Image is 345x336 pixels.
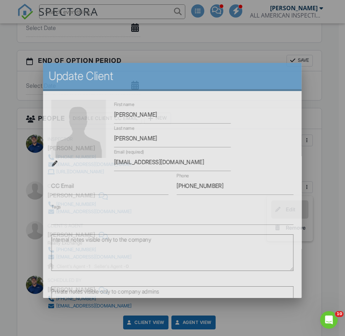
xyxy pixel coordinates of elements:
span: 10 [335,311,344,317]
label: Private notes visible only to company admins [52,287,159,295]
label: Tags [52,204,61,209]
label: Internal notes visible only to the company [52,235,151,243]
img: default-user-f0147aede5fd5fa78ca7ade42f37bd4542148d508eef1c3d3ea960f66861d68b.jpg [52,100,106,158]
iframe: Intercom live chat [320,311,338,329]
label: Last name [114,125,134,132]
label: First name [114,101,134,108]
label: Phone [177,173,189,179]
label: CC Email [52,182,74,190]
label: Email (required) [114,149,144,155]
h2: Update Client [49,69,296,83]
